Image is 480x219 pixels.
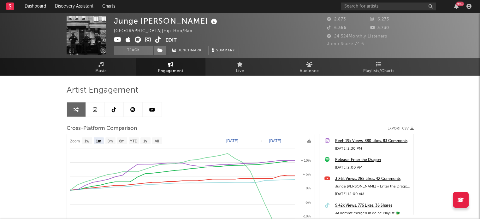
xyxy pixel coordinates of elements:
span: Music [95,67,107,75]
a: Audience [275,58,344,76]
a: Live [205,58,275,76]
a: 9.42k Views, 776 Likes, 36 Shares [335,202,410,210]
a: 3.26k Views, 285 Likes, 42 Comments [335,175,410,183]
div: [GEOGRAPHIC_DATA] | Hip-Hop/Rap [114,27,200,35]
span: Cross-Platform Comparison [67,125,137,132]
text: 1w [84,139,89,143]
div: Junge [PERSON_NAME] [114,16,219,26]
a: Reel: 19k Views, 880 Likes, 83 Comments [335,137,410,145]
a: Release: Enter the Dragon [335,156,410,164]
button: Edit [165,37,177,44]
span: 24.524 Monthly Listeners [327,34,387,38]
span: 6.273 [370,17,389,21]
span: Jump Score: 74.6 [327,42,364,46]
text: YTD [130,139,137,143]
text: -10% [303,214,311,218]
div: [DATE] 2:00 AM [335,164,410,171]
span: Live [236,67,244,75]
button: Summary [208,46,238,55]
a: Playlists/Charts [344,58,414,76]
span: 6.366 [327,26,347,30]
div: [DATE] 2:30 PM [335,145,410,153]
span: Benchmark [178,47,202,55]
div: JA kommt morgen in deine Playlist 🐲 #jungearbeiter #fyp #viral #newmusic #enterthedragon @mo100al... [335,210,410,217]
text: + 10% [301,158,311,162]
span: Artist Engagement [67,87,138,94]
span: 3.730 [370,26,389,30]
span: Playlists/Charts [363,67,394,75]
text: [DATE] [269,139,281,143]
text: Zoom [70,139,80,143]
span: Audience [300,67,319,75]
a: Engagement [136,58,205,76]
span: 2.873 [327,17,346,21]
text: 1m [96,139,101,143]
text: 3m [107,139,113,143]
a: Benchmark [169,46,205,55]
button: Export CSV [388,127,414,130]
text: → [259,139,263,143]
span: Engagement [158,67,183,75]
text: 6m [119,139,124,143]
a: Music [67,58,136,76]
span: Summary [216,49,235,52]
text: All [154,139,158,143]
button: 99+ [454,4,459,9]
text: -5% [305,200,311,204]
div: Junge [PERSON_NAME] - Enter the Dragon (Official Video) [335,183,410,190]
text: + 5% [303,172,311,176]
text: 1y [143,139,147,143]
text: 0% [306,186,311,190]
div: 99 + [456,2,464,6]
text: [DATE] [226,139,238,143]
div: [DATE] 12:00 AM [335,190,410,198]
input: Search for artists [341,3,436,10]
button: Track [114,46,153,55]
